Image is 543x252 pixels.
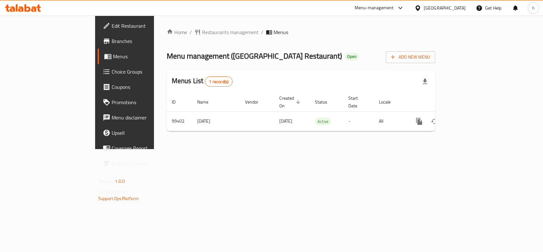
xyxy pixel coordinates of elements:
span: Version: [98,177,114,185]
span: Coverage Report [112,144,181,152]
div: Total records count [205,76,233,87]
div: Export file [417,74,433,89]
span: Add New Menu [391,53,430,61]
span: Branches [112,37,181,45]
span: Edit Restaurant [112,22,181,30]
span: Menus [274,28,288,36]
span: Promotions [112,98,181,106]
span: 1.0.0 [115,177,125,185]
span: Get support on: [98,188,128,196]
span: Open [345,54,359,59]
span: ID [172,98,184,106]
div: [GEOGRAPHIC_DATA] [424,4,466,11]
span: Restaurants management [202,28,259,36]
button: more [412,114,427,129]
table: enhanced table [167,92,478,131]
a: Promotions [98,95,186,110]
span: Choice Groups [112,68,181,76]
span: Active [315,118,331,125]
span: Menu management ( [GEOGRAPHIC_DATA] Restaurant ) [167,49,342,63]
a: Coupons [98,79,186,95]
button: Change Status [427,114,442,129]
h2: Menus List [172,76,233,87]
div: Menu-management [355,4,394,12]
span: Created On [279,94,302,110]
td: [DATE] [192,112,240,131]
span: Name [197,98,217,106]
a: Grocery Checklist [98,156,186,171]
span: Menu disclaimer [112,114,181,121]
span: Vendor [245,98,267,106]
span: Grocery Checklist [112,160,181,167]
span: Status [315,98,336,106]
a: Restaurants management [194,28,259,36]
button: Add New Menu [386,51,435,63]
a: Coverage Report [98,140,186,156]
a: Choice Groups [98,64,186,79]
span: Locale [379,98,399,106]
span: Menus [113,53,181,60]
span: Start Date [348,94,366,110]
span: Coupons [112,83,181,91]
span: Upsell [112,129,181,137]
a: Support.OpsPlatform [98,194,139,203]
div: Active [315,118,331,125]
a: Branches [98,33,186,49]
li: / [261,28,263,36]
a: Edit Restaurant [98,18,186,33]
span: [DATE] [279,117,292,125]
span: 1 record(s) [205,79,232,85]
a: Menu disclaimer [98,110,186,125]
div: Open [345,53,359,61]
a: Upsell [98,125,186,140]
td: All [374,112,407,131]
th: Actions [407,92,478,112]
nav: breadcrumb [167,28,435,36]
li: / [190,28,192,36]
span: h [532,4,535,11]
td: - [343,112,374,131]
a: Menus [98,49,186,64]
